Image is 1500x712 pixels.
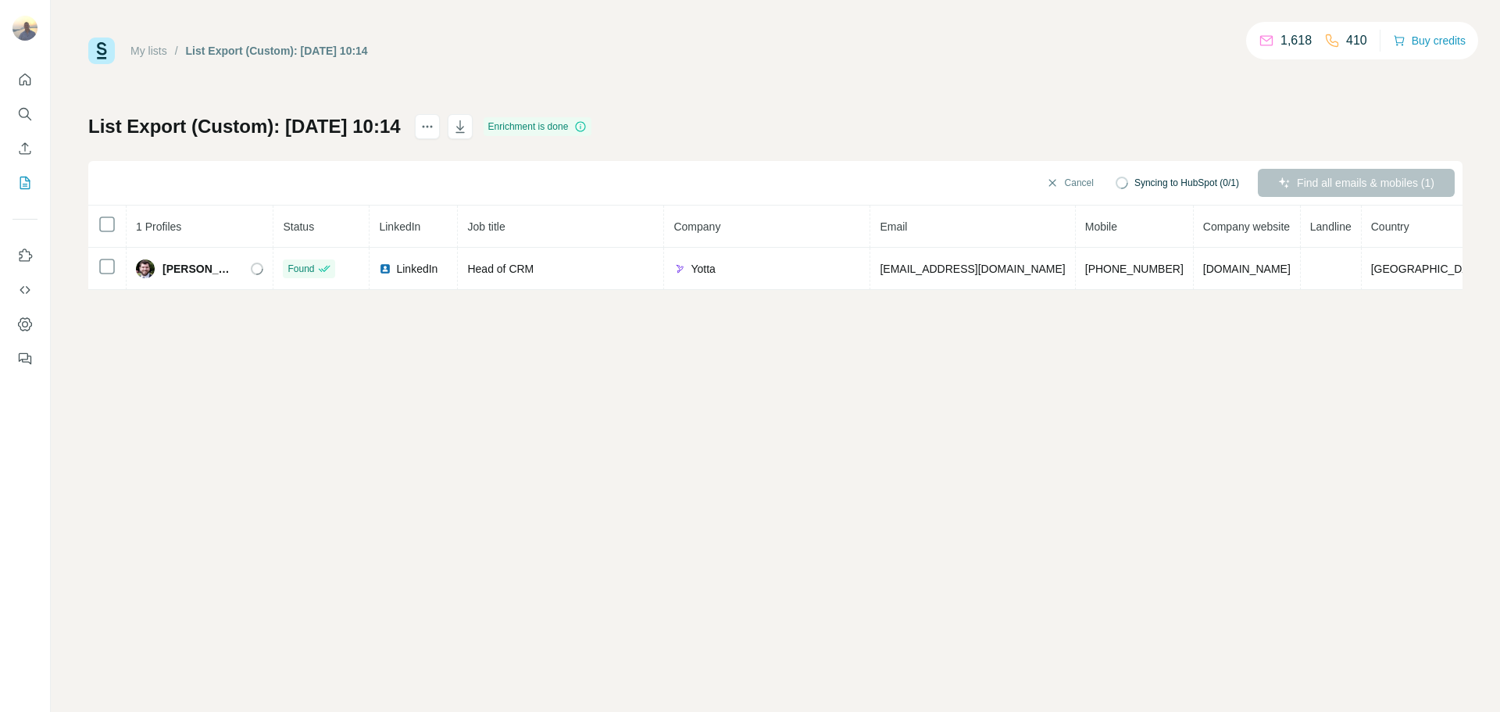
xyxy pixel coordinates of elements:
[12,276,37,304] button: Use Surfe API
[1085,220,1117,233] span: Mobile
[287,262,314,276] span: Found
[673,220,720,233] span: Company
[1203,263,1291,275] span: [DOMAIN_NAME]
[1393,30,1466,52] button: Buy credits
[396,261,437,277] span: LinkedIn
[283,220,314,233] span: Status
[136,220,181,233] span: 1 Profiles
[12,16,37,41] img: Avatar
[1280,31,1312,50] p: 1,618
[484,117,592,136] div: Enrichment is done
[1035,169,1105,197] button: Cancel
[880,263,1065,275] span: [EMAIL_ADDRESS][DOMAIN_NAME]
[673,263,686,275] img: company-logo
[467,220,505,233] span: Job title
[88,38,115,64] img: Surfe Logo
[415,114,440,139] button: actions
[186,43,368,59] div: List Export (Custom): [DATE] 10:14
[162,261,235,277] span: [PERSON_NAME]
[379,220,420,233] span: LinkedIn
[130,45,167,57] a: My lists
[12,134,37,163] button: Enrich CSV
[175,43,178,59] li: /
[136,259,155,278] img: Avatar
[1371,220,1409,233] span: Country
[1310,220,1352,233] span: Landline
[12,345,37,373] button: Feedback
[88,114,401,139] h1: List Export (Custom): [DATE] 10:14
[1085,263,1184,275] span: [PHONE_NUMBER]
[12,242,37,270] button: Use Surfe on LinkedIn
[12,100,37,128] button: Search
[1371,263,1485,275] span: [GEOGRAPHIC_DATA]
[379,263,391,275] img: LinkedIn logo
[691,261,715,277] span: Yotta
[1134,176,1239,190] span: Syncing to HubSpot (0/1)
[12,310,37,338] button: Dashboard
[1203,220,1290,233] span: Company website
[12,66,37,94] button: Quick start
[1346,31,1367,50] p: 410
[880,220,907,233] span: Email
[467,263,534,275] span: Head of CRM
[12,169,37,197] button: My lists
